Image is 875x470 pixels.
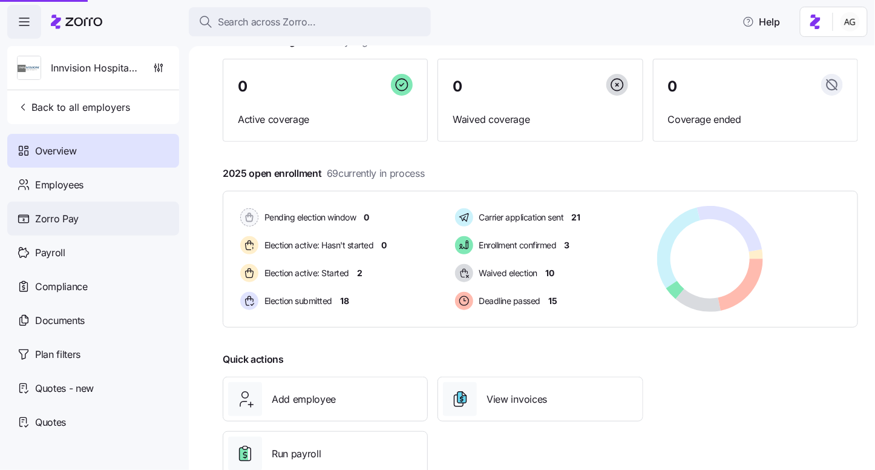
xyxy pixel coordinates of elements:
a: Quotes [7,405,179,439]
span: Run payroll [272,446,321,462]
span: Enrollment confirmed [476,239,557,251]
span: Employees [35,177,84,193]
span: 18 [340,295,349,307]
button: Search across Zorro... [189,7,431,36]
span: Quick actions [223,352,284,367]
span: 69 currently in process [327,166,425,181]
img: Employer logo [18,56,41,81]
span: 21 [572,211,580,223]
a: Overview [7,134,179,168]
a: Documents [7,303,179,337]
span: 3 [565,239,570,251]
span: 0 [668,79,678,94]
span: Search across Zorro... [218,15,316,30]
span: Coverage ended [668,112,843,127]
span: Election active: Started [261,267,349,279]
span: Waived coverage [453,112,628,127]
span: 2 [357,267,362,279]
span: Waived election [476,267,538,279]
span: Innvision Hospitality, Inc [51,61,138,76]
span: 0 [364,211,370,223]
span: Add employee [272,392,336,407]
span: Overview [35,144,76,159]
a: Payroll [7,236,179,270]
button: Back to all employers [12,95,135,119]
span: 0 [238,79,247,94]
span: Help [742,15,781,29]
span: View invoices [487,392,547,407]
span: Documents [35,313,85,328]
a: Employees [7,168,179,202]
span: 10 [545,267,554,279]
a: Compliance [7,270,179,303]
span: Election submitted [261,295,332,307]
span: Plan filters [35,347,80,362]
span: Compliance [35,279,88,294]
a: Quotes - new [7,371,179,405]
img: 5fc55c57e0610270ad857448bea2f2d5 [841,12,860,31]
span: Back to all employers [17,100,130,114]
span: Deadline passed [476,295,541,307]
span: 15 [548,295,557,307]
span: Pending election window [261,211,356,223]
button: Help [733,10,790,34]
a: Zorro Pay [7,202,179,236]
span: Active coverage [238,112,413,127]
span: Quotes - new [35,381,94,396]
span: Election active: Hasn't started [261,239,374,251]
span: Zorro Pay [35,211,79,227]
span: Quotes [35,415,66,430]
span: Carrier application sent [476,211,564,223]
span: 2025 open enrollment [223,166,425,181]
a: Plan filters [7,337,179,371]
span: Payroll [35,245,65,260]
span: 0 [453,79,462,94]
span: 0 [382,239,387,251]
